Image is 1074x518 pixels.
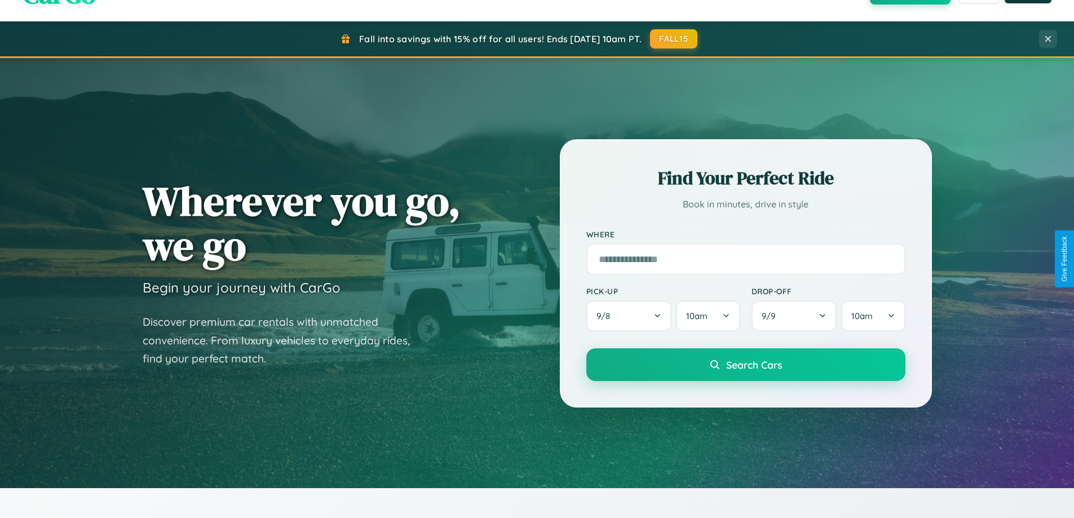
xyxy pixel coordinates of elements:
span: 9 / 9 [762,311,781,321]
label: Pick-up [586,286,740,296]
button: FALL15 [650,29,697,48]
div: Give Feedback [1060,236,1068,282]
span: 9 / 8 [596,311,616,321]
button: Search Cars [586,348,905,381]
span: Search Cars [726,358,782,371]
label: Where [586,229,905,239]
h3: Begin your journey with CarGo [143,279,341,296]
button: 10am [841,300,905,331]
button: 9/8 [586,300,672,331]
p: Book in minutes, drive in style [586,196,905,212]
h1: Wherever you go, we go [143,179,461,268]
span: 10am [686,311,708,321]
span: Fall into savings with 15% off for all users! Ends [DATE] 10am PT. [359,33,642,45]
button: 9/9 [752,300,837,331]
button: 10am [676,300,740,331]
h2: Find Your Perfect Ride [586,166,905,191]
label: Drop-off [752,286,905,296]
p: Discover premium car rentals with unmatched convenience. From luxury vehicles to everyday rides, ... [143,313,425,368]
span: 10am [851,311,873,321]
